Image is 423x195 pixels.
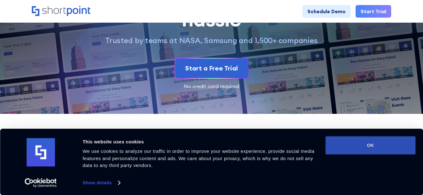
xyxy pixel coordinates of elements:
a: Start Trial [356,5,391,18]
p: Trusted by teams at NASA, Samsung and 1,500+ companies [64,36,359,45]
div: No credit card required [32,84,392,89]
span: We use cookies to analyze our traffic in order to improve your website experience, provide social... [83,148,314,168]
button: OK [325,136,415,154]
div: This website uses cookies [83,138,318,146]
img: logo [26,138,55,167]
iframe: Chat Widget [310,122,423,195]
div: Start a Free Trial [185,64,238,73]
a: Home [32,6,90,17]
a: Schedule Demo [302,5,351,18]
a: Start a Free Trial [175,58,248,78]
a: Usercentrics Cookiebot - opens in a new window [13,178,68,187]
a: Show details [83,178,120,187]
